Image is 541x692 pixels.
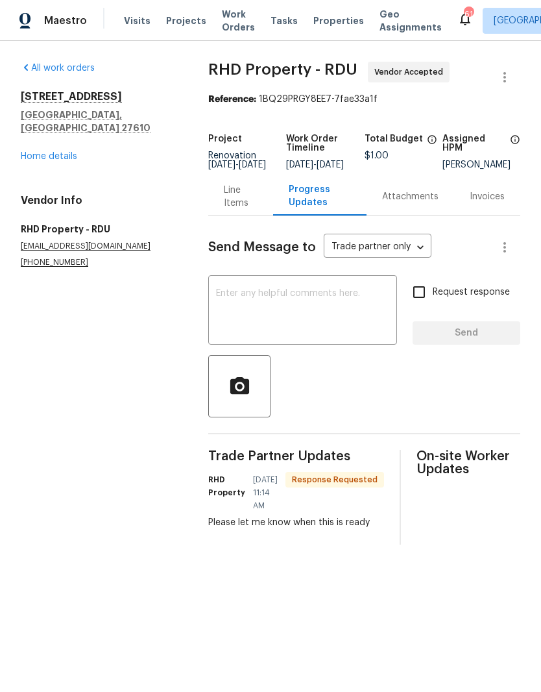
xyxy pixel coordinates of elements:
[287,473,383,486] span: Response Requested
[21,64,95,73] a: All work orders
[166,14,206,27] span: Projects
[470,190,505,203] div: Invoices
[208,473,245,499] h6: RHD Property
[208,134,242,143] h5: Project
[442,160,520,169] div: [PERSON_NAME]
[124,14,150,27] span: Visits
[21,223,177,236] h5: RHD Property - RDU
[286,160,313,169] span: [DATE]
[208,516,384,529] div: Please let me know when this is ready
[253,473,278,512] span: [DATE] 11:14 AM
[365,151,389,160] span: $1.00
[208,93,520,106] div: 1BQ29PRGY8EE7-7fae33a1f
[427,134,437,151] span: The total cost of line items that have been proposed by Opendoor. This sum includes line items th...
[21,194,177,207] h4: Vendor Info
[208,160,266,169] span: -
[464,8,473,21] div: 61
[324,237,431,258] div: Trade partner only
[442,134,506,153] h5: Assigned HPM
[289,183,351,209] div: Progress Updates
[317,160,344,169] span: [DATE]
[224,184,258,210] div: Line Items
[21,152,77,161] a: Home details
[44,14,87,27] span: Maestro
[222,8,255,34] span: Work Orders
[208,241,316,254] span: Send Message to
[286,160,344,169] span: -
[374,66,448,79] span: Vendor Accepted
[239,160,266,169] span: [DATE]
[416,450,520,476] span: On-site Worker Updates
[433,286,510,299] span: Request response
[510,134,520,160] span: The hpm assigned to this work order.
[208,95,256,104] b: Reference:
[208,160,235,169] span: [DATE]
[208,151,266,169] span: Renovation
[382,190,439,203] div: Attachments
[208,450,384,463] span: Trade Partner Updates
[270,16,298,25] span: Tasks
[208,62,357,77] span: RHD Property - RDU
[365,134,423,143] h5: Total Budget
[286,134,364,153] h5: Work Order Timeline
[379,8,442,34] span: Geo Assignments
[313,14,364,27] span: Properties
